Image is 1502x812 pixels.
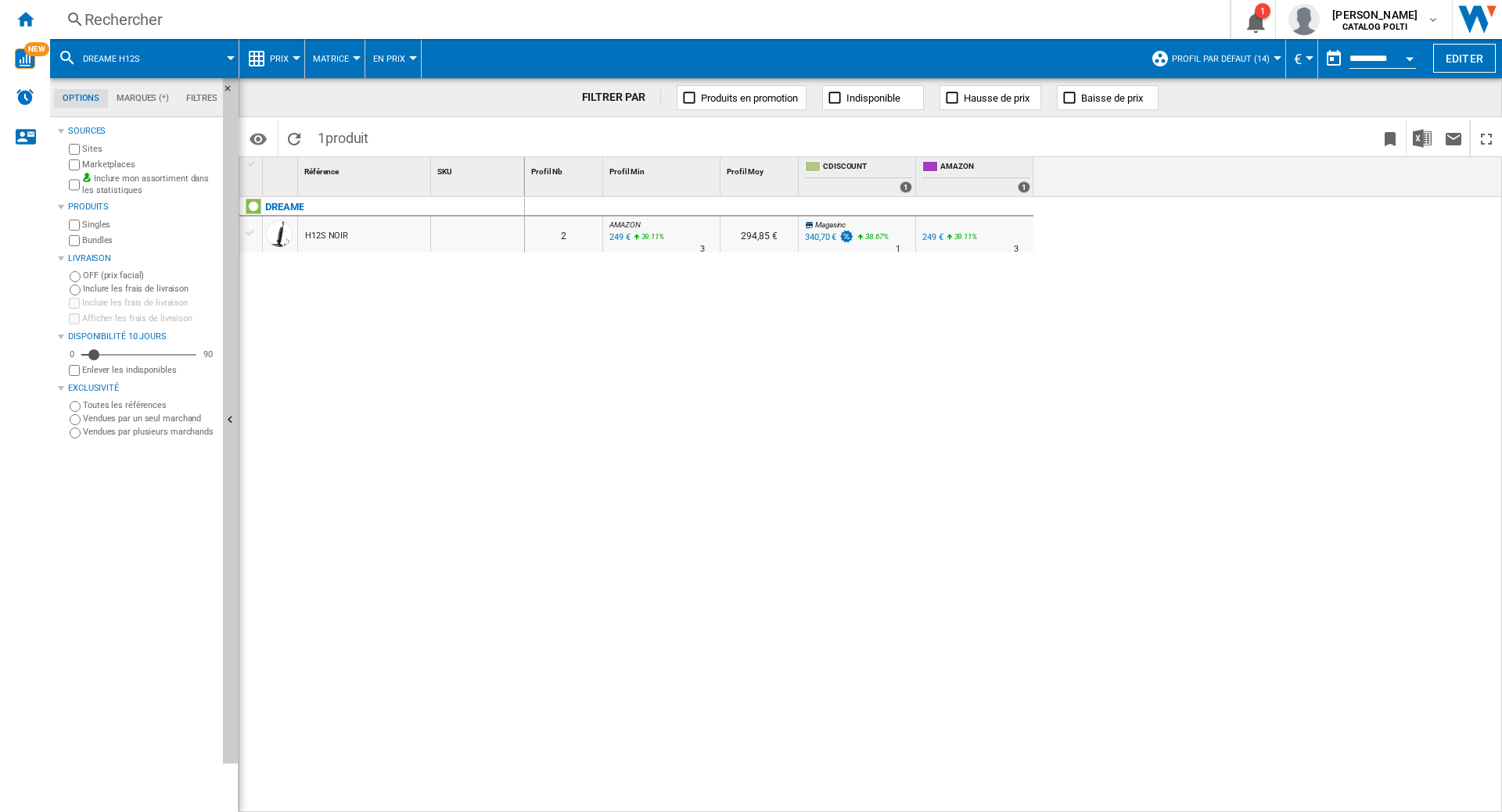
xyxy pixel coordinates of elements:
[270,39,296,78] button: Prix
[223,78,242,106] button: Masquer
[1057,85,1159,110] button: Baisse de prix
[1294,39,1310,78] button: €
[83,399,217,411] label: Toutes les références
[865,232,883,241] span: 38.67
[1172,54,1270,64] span: Profil par défaut (14)
[1081,92,1143,104] span: Baisse de prix
[677,85,807,110] button: Produits en promotion
[1018,181,1030,193] div: 1 offers sold by AMAZON
[70,271,81,282] input: OFF (prix facial)
[373,39,413,78] div: En Prix
[1407,120,1438,156] button: Télécharger au format Excel
[54,89,108,108] md-tab-item: Options
[964,92,1029,104] span: Hausse de prix
[1413,129,1432,148] img: excel-24x24.png
[724,157,798,181] div: Sort None
[69,159,80,170] input: Marketplaces
[919,157,1033,196] div: AMAZON 1 offers sold by AMAZON
[66,349,78,360] div: 0
[301,157,430,181] div: Référence Sort None
[84,9,1189,30] div: Rechercher
[1332,7,1418,23] span: [PERSON_NAME]
[266,157,297,181] div: Sort None
[531,167,562,176] span: Profil Nb
[373,54,405,64] span: En Prix
[900,181,912,193] div: 1 offers sold by CDISCOUNT
[83,426,217,438] label: Vendues par plusieurs marchands
[954,232,972,241] span: 39.11
[1172,39,1277,78] button: Profil par défaut (14)
[727,167,764,176] span: Profil Moy
[803,230,854,245] div: 340,70 €
[68,201,217,213] div: Produits
[82,173,217,197] label: Inclure mon assortiment dans les statistiques
[1438,120,1469,156] button: Envoyer ce rapport par email
[1433,44,1496,73] button: Editer
[82,219,217,231] label: Singles
[1471,120,1502,156] button: Plein écran
[1288,4,1320,35] img: profile.jpg
[325,130,368,146] span: produit
[24,42,49,56] span: NEW
[700,241,705,257] div: Délai de livraison : 3 jours
[1014,241,1019,257] div: Délai de livraison : 3 jours
[1286,39,1318,78] md-menu: Currency
[940,161,1030,174] span: AMAZON
[68,125,217,138] div: Sources
[823,161,912,174] span: CDISCOUNT
[69,365,80,376] input: Afficher les frais de livraison
[82,313,217,324] label: Afficher les frais de livraison
[434,157,524,181] div: Sort None
[69,220,80,231] input: Singles
[16,88,34,106] img: alerts-logo.svg
[805,232,836,242] div: 340,70 €
[305,218,348,254] div: H12S NOIR
[69,313,80,324] input: Afficher les frais de livraison
[243,124,274,152] button: Options
[922,232,943,242] div: 249 €
[199,349,217,360] div: 90
[1151,39,1277,78] div: Profil par défaut (14)
[528,157,602,181] div: Profil Nb Sort None
[82,297,217,309] label: Inclure les frais de livraison
[58,39,231,78] div: DREAME H12S
[68,252,217,265] div: Livraison
[69,175,80,195] input: Inclure mon assortiment dans les statistiques
[83,39,156,78] button: DREAME H12S
[641,232,659,241] span: 39.11
[864,230,873,249] i: %
[313,39,357,78] button: Matrice
[720,216,798,252] div: 294,85 €
[839,230,854,243] img: promotionV3.png
[69,144,80,155] input: Sites
[82,173,92,182] img: mysite-bg-18x18.png
[896,241,900,257] div: Délai de livraison : 1 jour
[953,230,962,249] i: %
[70,427,81,438] input: Vendues par plusieurs marchands
[81,347,196,363] md-slider: Disponibilité
[68,331,217,343] div: Disponibilité 10 Jours
[606,157,720,181] div: Profil Min Sort None
[82,159,217,170] label: Marketplaces
[108,89,178,108] md-tab-item: Marques (*)
[1342,22,1407,32] b: CATALOG POLTI
[609,167,645,176] span: Profil Min
[82,234,217,246] label: Bundles
[701,92,798,104] span: Produits en promotion
[607,230,631,245] div: Mise à jour : jeudi 9 octobre 2025 04:10
[304,167,339,176] span: Référence
[310,120,376,152] span: 1
[1318,43,1349,74] button: md-calendar
[1374,120,1406,156] button: Créer un favoris
[15,48,35,69] img: wise-card.svg
[940,85,1041,110] button: Hausse de prix
[68,382,217,395] div: Exclusivité
[223,78,239,764] button: Masquer
[83,54,140,64] span: DREAME H12S
[437,167,452,176] span: SKU
[724,157,798,181] div: Profil Moy Sort None
[178,89,226,108] md-tab-item: Filtres
[270,54,289,64] span: Prix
